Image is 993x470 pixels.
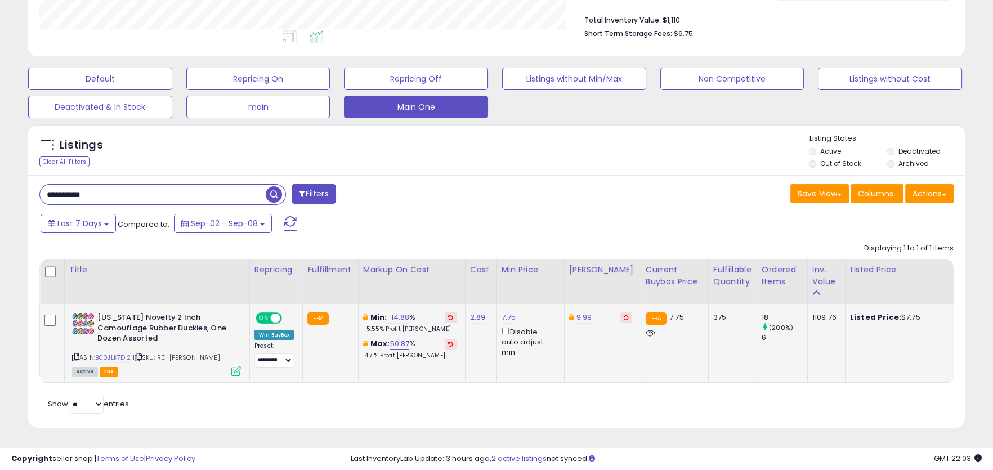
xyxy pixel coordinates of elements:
div: Fulfillable Quantity [713,264,752,288]
a: Privacy Policy [146,453,195,464]
button: Default [28,68,172,90]
span: | SKU: RD-[PERSON_NAME] [133,353,220,362]
li: $1,110 [584,12,945,26]
div: % [363,312,457,333]
button: Deactivated & In Stock [28,96,172,118]
button: Columns [851,184,903,203]
b: Min: [370,312,387,323]
div: 1109.76 [812,312,837,323]
b: Short Term Storage Fees: [584,29,672,38]
a: 9.99 [576,312,592,323]
button: Actions [905,184,954,203]
div: Min Price [502,264,560,276]
div: Fulfillment [307,264,353,276]
span: OFF [280,314,298,323]
b: Total Inventory Value: [584,15,661,25]
a: -14.88 [387,312,410,323]
h5: Listings [60,137,103,153]
div: ASIN: [72,312,241,375]
p: 14.71% Profit [PERSON_NAME] [363,352,457,360]
span: 2025-09-16 22:03 GMT [934,453,982,464]
div: seller snap | | [11,454,195,464]
span: $6.75 [674,28,693,39]
div: Repricing [254,264,298,276]
button: Non Competitive [660,68,804,90]
th: The percentage added to the cost of goods (COGS) that forms the calculator for Min & Max prices. [358,259,465,304]
button: Last 7 Days [41,214,116,233]
div: Clear All Filters [39,156,90,167]
div: [PERSON_NAME] [569,264,636,276]
div: Last InventoryLab Update: 3 hours ago, not synced. [351,454,982,464]
small: FBA [307,312,328,325]
div: Displaying 1 to 1 of 1 items [864,243,954,254]
span: All listings currently available for purchase on Amazon [72,367,98,377]
a: B00JLK7DI2 [95,353,131,362]
a: 7.75 [502,312,516,323]
div: Preset: [254,342,294,367]
div: Cost [470,264,492,276]
span: Sep-02 - Sep-08 [191,218,258,229]
div: Disable auto adjust min [502,325,556,357]
div: Listed Price [850,264,947,276]
button: Sep-02 - Sep-08 [174,214,272,233]
a: Terms of Use [96,453,144,464]
b: Listed Price: [850,312,901,323]
a: 2 active listings [491,453,547,464]
span: Columns [858,188,893,199]
div: $7.75 [850,312,943,323]
b: [US_STATE] Novelty 2 Inch Camouflage Rubber Duckies, One Dozen Assorted [97,312,234,347]
label: Out of Stock [820,159,861,168]
div: % [363,339,457,360]
div: 18 [762,312,807,323]
button: Repricing On [186,68,330,90]
div: Current Buybox Price [646,264,704,288]
button: Repricing Off [344,68,488,90]
button: Filters [292,184,336,204]
span: Last 7 Days [57,218,102,229]
div: Inv. value [812,264,840,288]
small: (200%) [769,323,793,332]
button: Save View [790,184,849,203]
label: Archived [898,159,929,168]
label: Deactivated [898,146,941,156]
div: Title [69,264,245,276]
span: Compared to: [118,219,169,230]
button: Main One [344,96,488,118]
button: Listings without Min/Max [502,68,646,90]
span: 7.75 [669,312,684,323]
span: FBA [100,367,119,377]
small: FBA [646,312,667,325]
div: 375 [713,312,748,323]
b: Max: [370,338,390,349]
img: 51ob-1jx-IL._SL40_.jpg [72,312,95,335]
a: 50.87 [390,338,410,350]
div: Win BuyBox [254,330,294,340]
label: Active [820,146,841,156]
button: main [186,96,330,118]
div: Ordered Items [762,264,803,288]
div: 6 [762,333,807,343]
div: Markup on Cost [363,264,460,276]
a: 2.89 [470,312,486,323]
span: Show: entries [48,399,129,409]
strong: Copyright [11,453,52,464]
p: -5.55% Profit [PERSON_NAME] [363,325,457,333]
p: Listing States: [809,133,964,144]
span: ON [257,314,271,323]
button: Listings without Cost [818,68,962,90]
